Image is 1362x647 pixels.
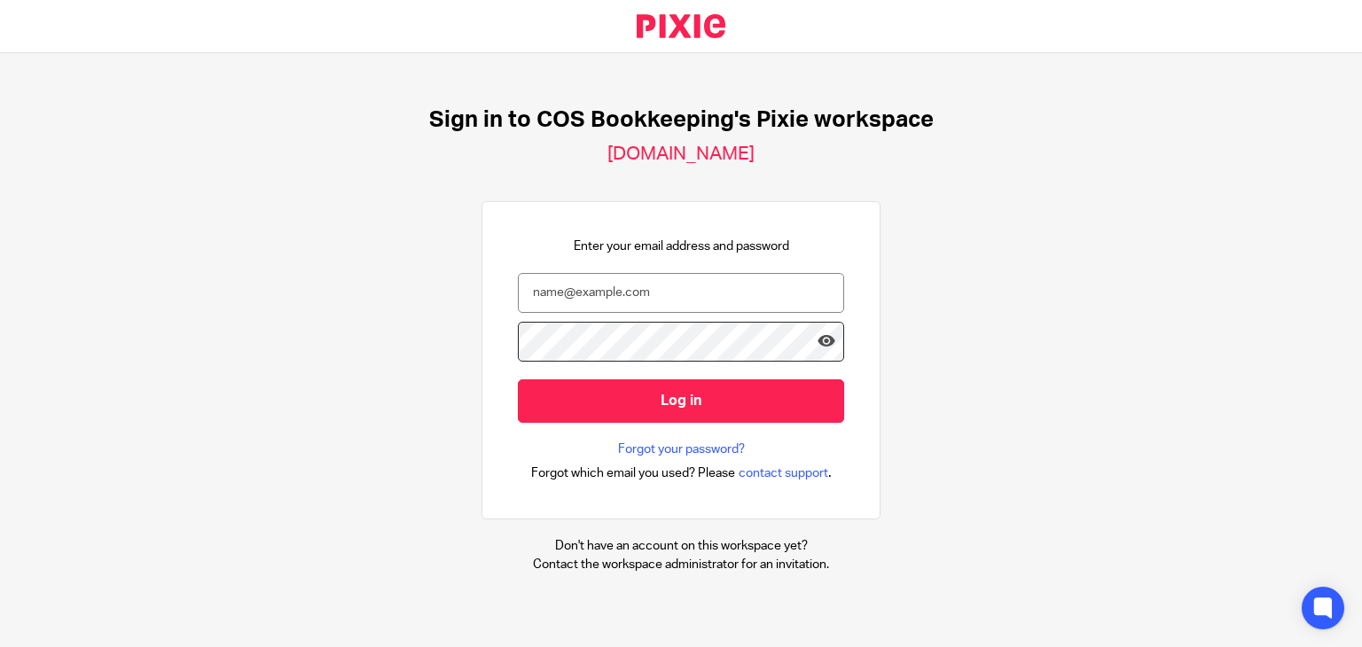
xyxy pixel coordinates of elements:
[429,106,934,134] h1: Sign in to COS Bookkeeping's Pixie workspace
[531,463,832,483] div: .
[574,238,789,255] p: Enter your email address and password
[739,464,828,482] span: contact support
[533,537,829,555] p: Don't have an account on this workspace yet?
[531,464,735,482] span: Forgot which email you used? Please
[618,440,745,458] a: Forgot your password?
[518,273,844,313] input: name@example.com
[533,556,829,573] p: Contact the workspace administrator for an invitation.
[518,379,844,423] input: Log in
[607,143,755,166] h2: [DOMAIN_NAME]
